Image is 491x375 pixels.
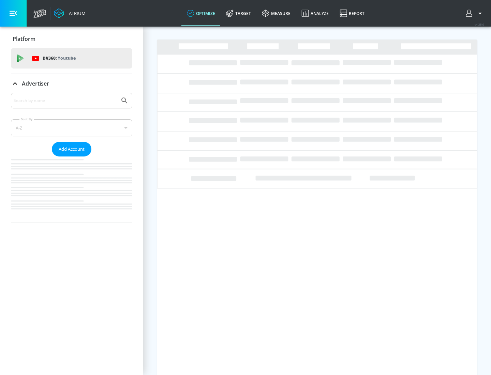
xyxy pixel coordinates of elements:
p: Youtube [58,55,76,62]
a: Atrium [54,8,86,18]
a: measure [256,1,296,26]
a: optimize [181,1,221,26]
button: Add Account [52,142,91,156]
a: Report [334,1,370,26]
a: Target [221,1,256,26]
div: A-Z [11,119,132,136]
a: Analyze [296,1,334,26]
div: Platform [11,29,132,48]
span: Add Account [59,145,85,153]
p: DV360: [43,55,76,62]
input: Search by name [14,96,117,105]
label: Sort By [19,117,34,121]
div: Advertiser [11,74,132,93]
div: Advertiser [11,93,132,223]
p: Advertiser [22,80,49,87]
nav: list of Advertiser [11,156,132,223]
p: Platform [13,35,35,43]
div: DV360: Youtube [11,48,132,69]
span: v 4.28.0 [475,22,484,26]
div: Atrium [66,10,86,16]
